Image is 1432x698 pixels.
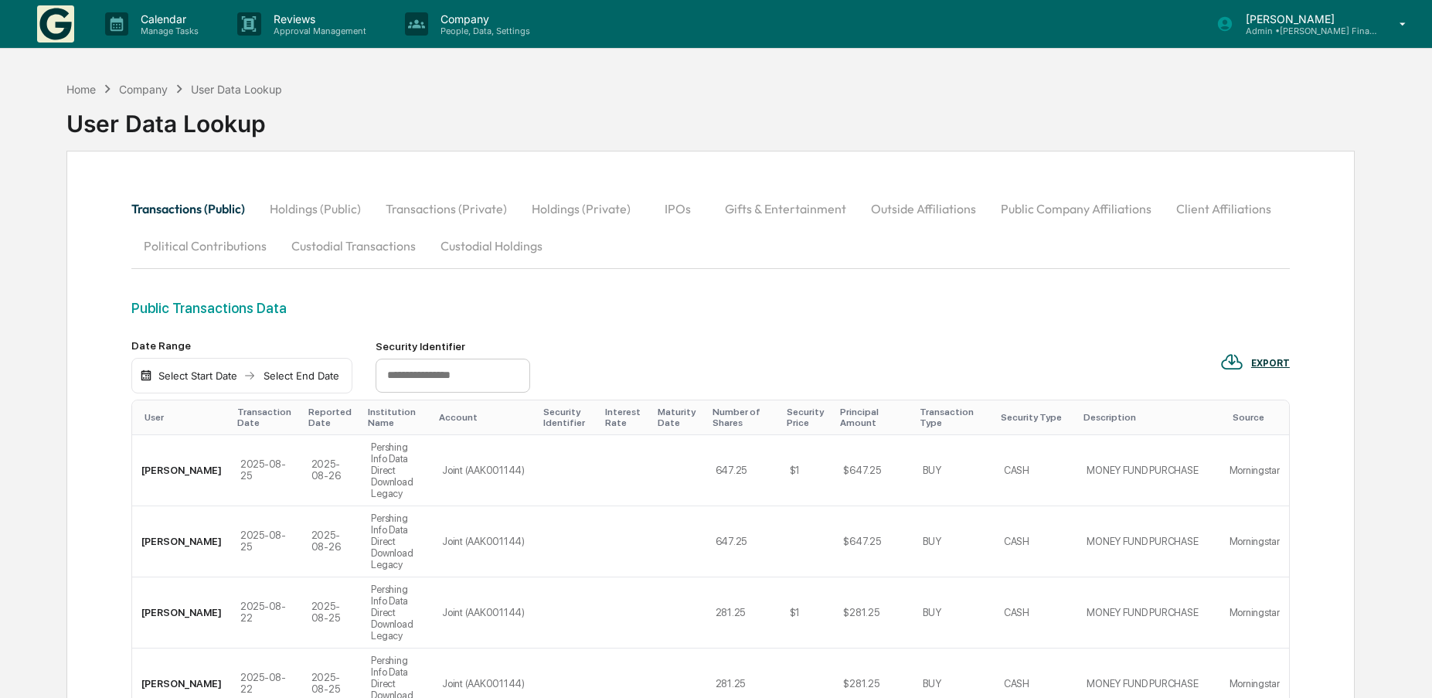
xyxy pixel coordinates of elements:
button: Public Company Affiliations [988,190,1164,227]
div: Source [1233,412,1283,423]
button: Client Affiliations [1164,190,1284,227]
div: Company [119,83,168,96]
td: $647.25 [834,435,913,506]
div: Description [1083,412,1213,423]
td: Joint (AAK001144) [433,506,537,577]
td: Pershing Info Data Direct Download Legacy [362,435,433,506]
td: MONEY FUND PURCHASE [1077,435,1219,506]
td: 647.25 [706,506,781,577]
div: Home [66,83,96,96]
td: 2025-08-26 [302,506,362,577]
div: secondary tabs example [131,190,1290,264]
div: Reported Date [308,407,356,428]
p: People, Data, Settings [428,26,538,36]
img: calendar [140,369,152,382]
div: EXPORT [1251,358,1290,369]
td: CASH [995,506,1077,577]
div: Principal Amount [840,407,907,428]
div: Security Price [787,407,828,428]
td: CASH [995,577,1077,649]
div: Security Identifier [543,407,593,428]
div: Select End Date [259,369,344,382]
td: 2025-08-25 [231,506,302,577]
td: [PERSON_NAME] [132,577,231,649]
div: Public Transactions Data [131,300,1290,316]
button: Custodial Holdings [428,227,555,264]
td: MONEY FUND PURCHASE [1077,577,1219,649]
div: Select Start Date [155,369,240,382]
div: User [145,412,225,423]
button: Political Contributions [131,227,279,264]
p: [PERSON_NAME] [1233,12,1377,26]
div: Date Range [131,339,352,352]
div: User Data Lookup [66,97,283,138]
td: 281.25 [706,577,781,649]
p: Admin • [PERSON_NAME] Financial Advisors [1233,26,1377,36]
div: Transaction Date [237,407,296,428]
p: Reviews [261,12,374,26]
p: Company [428,12,538,26]
button: Transactions (Private) [373,190,519,227]
td: Pershing Info Data Direct Download Legacy [362,577,433,649]
td: $281.25 [834,577,913,649]
td: BUY [913,577,994,649]
div: Security Identifier [376,340,530,352]
div: Interest Rate [605,407,645,428]
td: 2025-08-25 [302,577,362,649]
img: arrow right [243,369,256,382]
button: Transactions (Public) [131,190,257,227]
img: logo [37,5,74,43]
td: Morningstar [1220,506,1289,577]
td: Joint (AAK001144) [433,435,537,506]
td: CASH [995,435,1077,506]
div: Transaction Type [920,407,988,428]
p: Approval Management [261,26,374,36]
td: Pershing Info Data Direct Download Legacy [362,506,433,577]
p: Calendar [128,12,206,26]
td: BUY [913,435,994,506]
button: Gifts & Entertainment [713,190,859,227]
div: Maturity Date [658,407,700,428]
td: 2025-08-26 [302,435,362,506]
button: Holdings (Public) [257,190,373,227]
p: Manage Tasks [128,26,206,36]
td: $1 [781,577,835,649]
button: Holdings (Private) [519,190,643,227]
div: Security Type [1001,412,1071,423]
td: Morningstar [1220,577,1289,649]
td: MONEY FUND PURCHASE [1077,506,1219,577]
td: 2025-08-25 [231,435,302,506]
button: Outside Affiliations [859,190,988,227]
td: $647.25 [834,506,913,577]
td: Morningstar [1220,435,1289,506]
img: EXPORT [1220,350,1243,373]
div: User Data Lookup [191,83,282,96]
button: Custodial Transactions [279,227,428,264]
div: Number of Shares [713,407,774,428]
div: Institution Name [368,407,427,428]
td: 647.25 [706,435,781,506]
td: 2025-08-22 [231,577,302,649]
div: Account [439,412,531,423]
td: [PERSON_NAME] [132,506,231,577]
td: Joint (AAK001144) [433,577,537,649]
td: [PERSON_NAME] [132,435,231,506]
td: $1 [781,435,835,506]
td: BUY [913,506,994,577]
button: IPOs [643,190,713,227]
